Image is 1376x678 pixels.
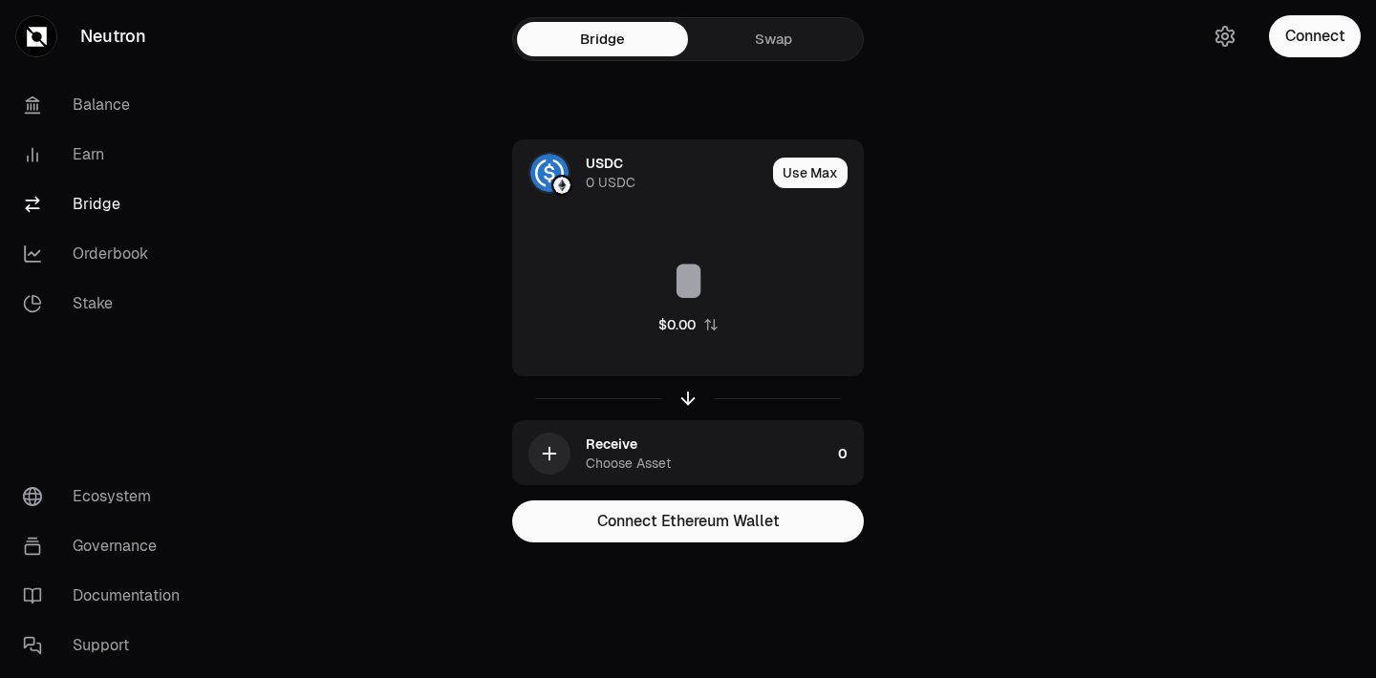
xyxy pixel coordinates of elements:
[773,158,848,188] button: Use Max
[586,154,623,173] div: USDC
[586,454,671,473] div: Choose Asset
[513,421,863,486] button: ReceiveChoose Asset0
[8,521,206,571] a: Governance
[8,621,206,670] a: Support
[530,154,569,192] img: USDC Logo
[8,279,206,328] a: Stake
[8,180,206,229] a: Bridge
[586,173,635,192] div: 0 USDC
[8,472,206,521] a: Ecosystem
[8,229,206,279] a: Orderbook
[1269,15,1361,57] button: Connect
[658,315,719,334] button: $0.00
[658,315,696,334] div: $0.00
[8,80,206,130] a: Balance
[8,130,206,180] a: Earn
[688,22,859,56] a: Swap
[553,177,570,194] img: Ethereum Logo
[838,421,863,486] div: 0
[517,22,688,56] a: Bridge
[512,500,864,542] button: Connect Ethereum Wallet
[8,571,206,621] a: Documentation
[586,434,637,454] div: Receive
[513,140,765,205] div: USDC LogoEthereum LogoUSDC0 USDC
[513,421,830,486] div: ReceiveChoose Asset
